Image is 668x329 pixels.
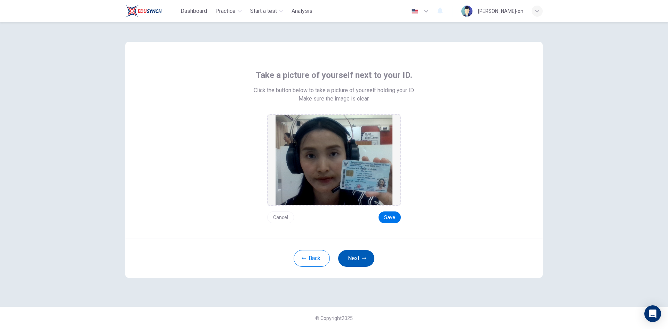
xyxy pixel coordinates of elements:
span: Start a test [250,7,277,15]
button: Next [338,250,374,267]
img: Profile picture [461,6,472,17]
button: Practice [213,5,245,17]
button: Start a test [247,5,286,17]
img: en [411,9,419,14]
button: Dashboard [178,5,210,17]
button: Cancel [267,211,294,223]
img: Train Test logo [125,4,162,18]
span: Dashboard [181,7,207,15]
span: Make sure the image is clear. [299,95,369,103]
div: [PERSON_NAME]-on [478,7,523,15]
img: preview screemshot [276,115,392,205]
span: © Copyright 2025 [315,315,353,321]
div: Open Intercom Messenger [644,305,661,322]
button: Analysis [289,5,315,17]
span: Analysis [292,7,312,15]
a: Train Test logo [125,4,178,18]
span: Practice [215,7,236,15]
button: Save [379,211,401,223]
span: Take a picture of yourself next to your ID. [256,70,412,81]
button: Back [294,250,330,267]
span: Click the button below to take a picture of yourself holding your ID. [254,86,415,95]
